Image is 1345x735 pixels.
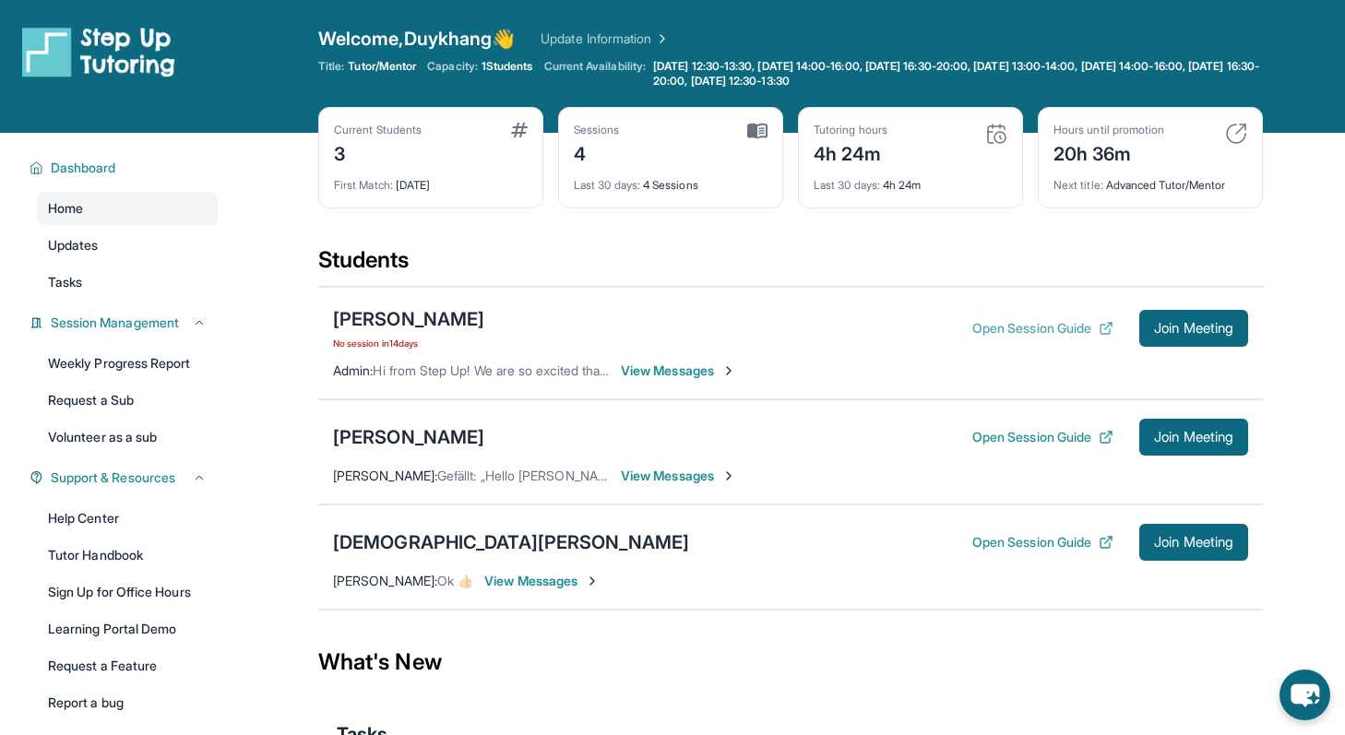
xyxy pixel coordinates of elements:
[1154,323,1233,334] span: Join Meeting
[48,273,82,291] span: Tasks
[1053,178,1103,192] span: Next title :
[721,468,736,483] img: Chevron-Right
[985,123,1007,145] img: card
[511,123,528,137] img: card
[1139,419,1248,456] button: Join Meeting
[574,123,620,137] div: Sessions
[814,178,880,192] span: Last 30 days :
[37,612,218,646] a: Learning Portal Demo
[22,26,175,77] img: logo
[621,362,736,380] span: View Messages
[747,123,768,139] img: card
[649,59,1263,89] a: [DATE] 12:30-13:30, [DATE] 14:00-16:00, [DATE] 16:30-20:00, [DATE] 13:00-14:00, [DATE] 14:00-16:0...
[814,167,1007,193] div: 4h 24m
[318,622,1263,703] div: What's New
[334,137,422,167] div: 3
[1139,310,1248,347] button: Join Meeting
[37,539,218,572] a: Tutor Handbook
[621,467,736,485] span: View Messages
[972,319,1113,338] button: Open Session Guide
[334,178,393,192] span: First Match :
[1154,432,1233,443] span: Join Meeting
[484,572,600,590] span: View Messages
[333,424,484,450] div: [PERSON_NAME]
[1280,670,1330,720] button: chat-button
[37,266,218,299] a: Tasks
[544,59,646,89] span: Current Availability:
[37,575,218,609] a: Sign Up for Office Hours
[318,26,515,52] span: Welcome, Duykhang 👋
[48,236,99,255] span: Updates
[814,137,887,167] div: 4h 24m
[574,167,768,193] div: 4 Sessions
[318,59,344,74] span: Title:
[43,468,207,487] button: Support & Resources
[482,59,533,74] span: 1 Students
[318,245,1263,286] div: Students
[37,192,218,225] a: Home
[1154,537,1233,548] span: Join Meeting
[334,167,528,193] div: [DATE]
[437,573,473,588] span: Ok 👍🏻
[51,468,175,487] span: Support & Resources
[333,468,437,483] span: [PERSON_NAME] :
[653,59,1259,89] span: [DATE] 12:30-13:30, [DATE] 14:00-16:00, [DATE] 16:30-20:00, [DATE] 13:00-14:00, [DATE] 14:00-16:0...
[37,347,218,380] a: Weekly Progress Report
[37,649,218,682] a: Request a Feature
[333,529,689,555] div: [DEMOGRAPHIC_DATA][PERSON_NAME]
[333,336,484,350] span: No session in 14 days
[333,573,437,588] span: [PERSON_NAME] :
[972,428,1113,446] button: Open Session Guide
[37,229,218,262] a: Updates
[1225,123,1247,145] img: card
[651,30,670,48] img: Chevron Right
[37,686,218,719] a: Report a bug
[585,574,600,588] img: Chevron-Right
[37,384,218,417] a: Request a Sub
[43,159,207,177] button: Dashboard
[51,159,116,177] span: Dashboard
[333,362,373,378] span: Admin :
[427,59,478,74] span: Capacity:
[1053,123,1164,137] div: Hours until promotion
[1139,524,1248,561] button: Join Meeting
[1053,137,1164,167] div: 20h 36m
[334,123,422,137] div: Current Students
[348,59,416,74] span: Tutor/Mentor
[574,137,620,167] div: 4
[37,502,218,535] a: Help Center
[333,306,484,332] div: [PERSON_NAME]
[37,421,218,454] a: Volunteer as a sub
[574,178,640,192] span: Last 30 days :
[43,314,207,332] button: Session Management
[51,314,179,332] span: Session Management
[541,30,670,48] a: Update Information
[972,533,1113,551] button: Open Session Guide
[814,123,887,137] div: Tutoring hours
[48,199,83,218] span: Home
[1053,167,1247,193] div: Advanced Tutor/Mentor
[721,363,736,378] img: Chevron-Right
